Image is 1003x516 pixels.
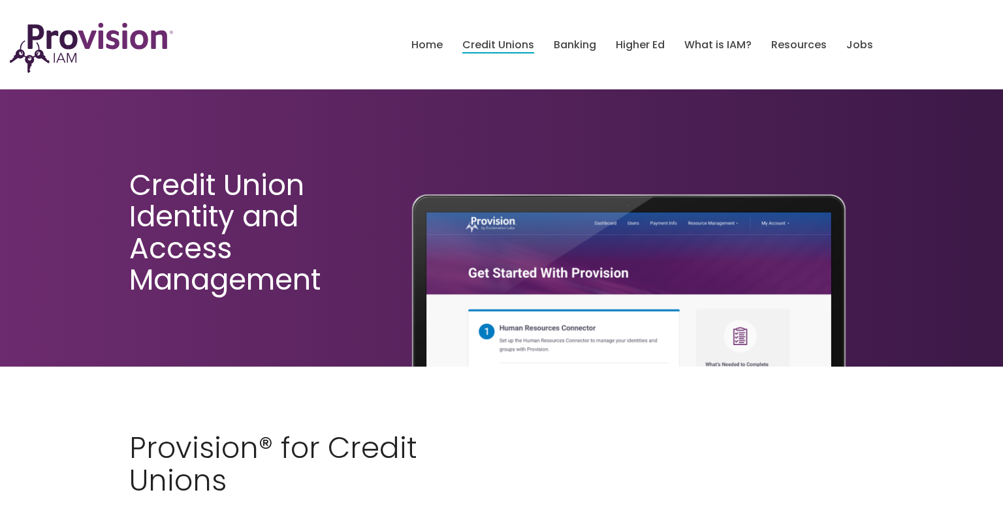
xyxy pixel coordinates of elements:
[462,34,534,56] a: Credit Unions
[129,165,321,299] span: Credit Union Identity and Access Management
[10,23,173,73] img: ProvisionIAM-Logo-Purple
[846,34,873,56] a: Jobs
[616,34,665,56] a: Higher Ed
[411,34,443,56] a: Home
[402,24,883,66] nav: menu
[554,34,596,56] a: Banking
[771,34,827,56] a: Resources
[684,34,752,56] a: What is IAM?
